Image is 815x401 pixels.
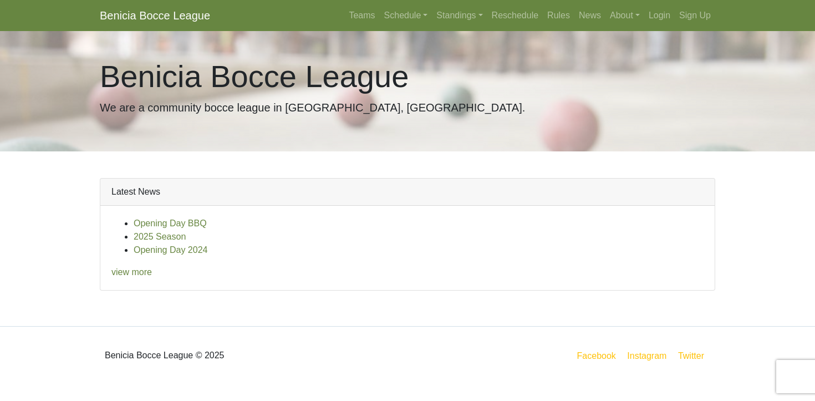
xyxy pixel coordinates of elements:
a: Schedule [380,4,432,27]
a: Opening Day 2024 [134,245,207,255]
a: 2025 Season [134,232,186,241]
a: Instagram [625,349,669,363]
h1: Benicia Bocce League [100,58,715,95]
a: News [574,4,605,27]
a: Rules [543,4,574,27]
p: We are a community bocce league in [GEOGRAPHIC_DATA], [GEOGRAPHIC_DATA]. [100,99,715,116]
a: Facebook [575,349,618,363]
a: About [605,4,644,27]
a: Opening Day BBQ [134,219,207,228]
a: Login [644,4,675,27]
a: Twitter [676,349,713,363]
div: Benicia Bocce League © 2025 [91,336,407,375]
a: Sign Up [675,4,715,27]
a: view more [111,267,152,277]
a: Reschedule [487,4,543,27]
div: Latest News [100,179,715,206]
a: Standings [432,4,487,27]
a: Teams [344,4,379,27]
a: Benicia Bocce League [100,4,210,27]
